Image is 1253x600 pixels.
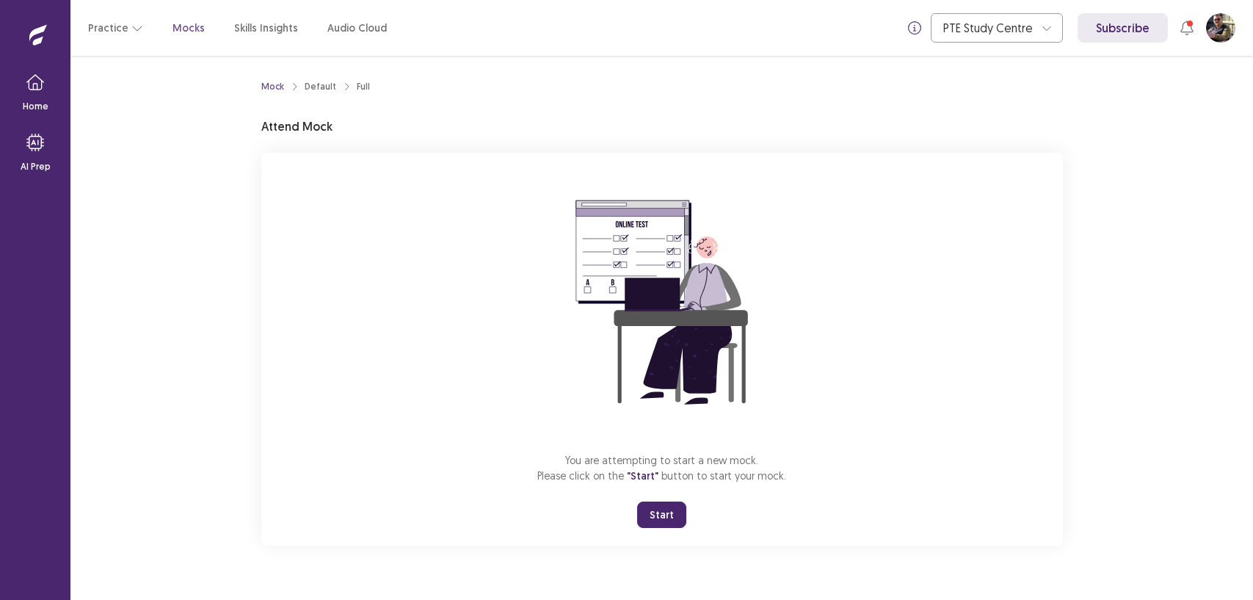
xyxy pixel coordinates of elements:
button: info [901,15,928,41]
p: AI Prep [21,160,51,173]
button: Start [637,502,686,528]
a: Mock [261,80,284,93]
div: Default [305,80,336,93]
img: attend-mock [530,170,794,435]
nav: breadcrumb [261,80,370,93]
div: PTE Study Centre [943,14,1034,42]
a: Subscribe [1078,13,1168,43]
a: Audio Cloud [327,21,387,36]
div: Full [357,80,370,93]
p: Attend Mock [261,118,333,135]
a: Mocks [172,21,205,36]
a: Skills Insights [234,21,298,36]
p: Home [23,100,48,113]
button: Practice [88,15,143,41]
button: User Profile Image [1206,13,1235,43]
span: "Start" [627,469,658,482]
p: You are attempting to start a new mock. Please click on the button to start your mock. [537,452,786,484]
